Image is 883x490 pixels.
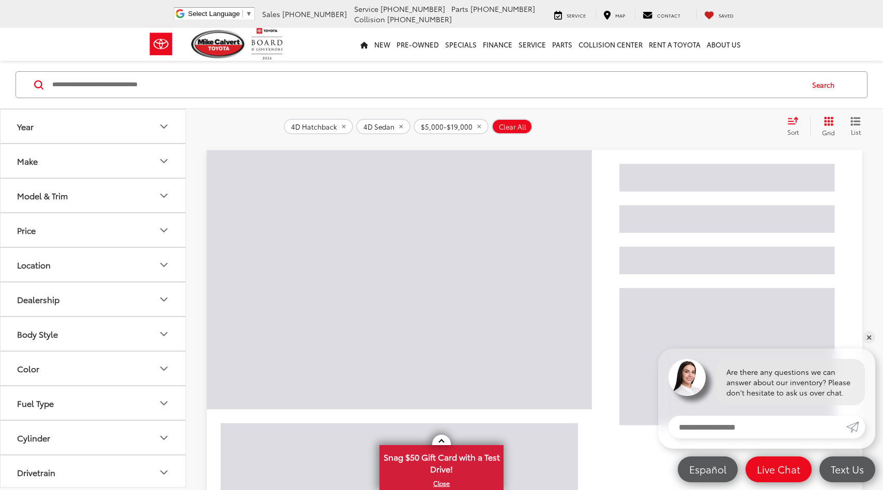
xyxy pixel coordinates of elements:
span: [PHONE_NUMBER] [380,4,445,14]
a: Home [357,28,371,61]
span: Grid [822,128,835,137]
span: 4D Sedan [363,123,394,131]
button: PricePrice [1,213,187,247]
img: Agent profile photo [668,359,706,396]
span: [PHONE_NUMBER] [282,9,347,19]
span: Saved [719,12,734,19]
button: Fuel TypeFuel Type [1,386,187,420]
button: YearYear [1,109,187,143]
a: Collision Center [575,28,646,61]
span: ​ [242,10,243,18]
a: Service [546,9,593,20]
input: Enter your message [668,416,846,438]
button: DealershipDealership [1,282,187,316]
span: Collision [354,14,385,24]
a: Pre-Owned [393,28,442,61]
div: Body Style [17,329,58,339]
span: Clear All [499,123,526,131]
button: Model & TrimModel & Trim [1,179,187,212]
div: Dealership [17,294,59,304]
span: Sales [262,9,280,19]
button: ColorColor [1,352,187,385]
span: Español [684,463,732,476]
div: Drivetrain [158,466,170,479]
a: Español [678,456,738,482]
button: Clear All [492,119,532,134]
input: Search by Make, Model, or Keyword [51,72,802,97]
button: List View [843,116,869,137]
button: remove 5000-19000 [414,119,489,134]
span: Text Us [826,463,869,476]
div: Model & Trim [158,189,170,202]
a: My Saved Vehicles [696,9,741,20]
button: remove 4D%20Hatchback [284,119,353,134]
span: Sort [787,128,799,136]
a: Submit [846,416,865,438]
span: [PHONE_NUMBER] [387,14,452,24]
button: MakeMake [1,144,187,178]
div: Color [17,363,39,373]
img: Toyota [142,27,180,61]
button: Grid View [810,116,843,137]
div: Make [17,156,38,166]
span: List [850,128,861,136]
a: Text Us [819,456,875,482]
div: Year [158,120,170,133]
div: Price [158,224,170,236]
span: Live Chat [752,463,805,476]
div: Drivetrain [17,467,55,477]
div: Color [158,362,170,375]
button: Select sort value [782,116,810,137]
a: Finance [480,28,515,61]
a: Rent a Toyota [646,28,704,61]
a: Map [596,9,633,20]
div: Location [158,259,170,271]
div: Model & Trim [17,191,68,200]
span: Service [567,12,586,19]
div: Make [158,155,170,167]
button: DrivetrainDrivetrain [1,455,187,489]
button: LocationLocation [1,248,187,281]
img: Mike Calvert Toyota [191,30,246,58]
a: Contact [635,9,688,20]
a: About Us [704,28,744,61]
div: Year [17,121,34,131]
button: remove 4D%20Sedan [356,119,410,134]
div: Price [17,225,36,235]
span: ▼ [246,10,252,18]
a: Select Language​ [188,10,252,18]
div: Body Style [158,328,170,340]
span: Map [615,12,625,19]
div: Location [17,260,51,270]
div: Cylinder [158,432,170,444]
a: Specials [442,28,480,61]
a: Parts [549,28,575,61]
div: Fuel Type [158,397,170,409]
a: New [371,28,393,61]
span: [PHONE_NUMBER] [470,4,535,14]
span: Service [354,4,378,14]
span: Select Language [188,10,240,18]
button: Body StyleBody Style [1,317,187,351]
a: Live Chat [745,456,812,482]
button: Search [802,72,849,98]
div: Fuel Type [17,398,54,408]
span: Snag $50 Gift Card with a Test Drive! [380,446,503,478]
span: Contact [657,12,680,19]
a: Service [515,28,549,61]
div: Are there any questions we can answer about our inventory? Please don't hesitate to ask us over c... [716,359,865,405]
button: CylinderCylinder [1,421,187,454]
div: Cylinder [17,433,50,442]
div: Dealership [158,293,170,306]
span: Parts [451,4,468,14]
span: $5,000-$19,000 [421,123,473,131]
span: 4D Hatchback [291,123,337,131]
